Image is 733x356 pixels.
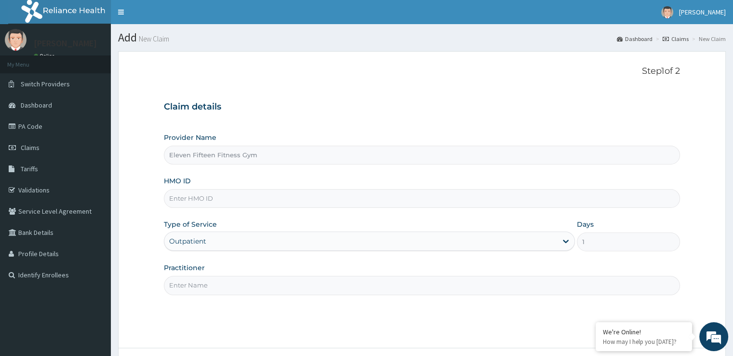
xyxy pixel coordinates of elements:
[164,263,205,273] label: Practitioner
[679,8,726,16] span: [PERSON_NAME]
[617,35,653,43] a: Dashboard
[21,80,70,88] span: Switch Providers
[663,35,689,43] a: Claims
[164,276,680,295] input: Enter Name
[164,66,680,77] p: Step 1 of 2
[603,338,685,346] p: How may I help you today?
[690,35,726,43] li: New Claim
[661,6,673,18] img: User Image
[21,143,40,152] span: Claims
[34,53,57,59] a: Online
[164,189,680,208] input: Enter HMO ID
[137,35,169,42] small: New Claim
[164,219,217,229] label: Type of Service
[118,31,726,44] h1: Add
[34,39,97,48] p: [PERSON_NAME]
[164,102,680,112] h3: Claim details
[603,328,685,336] div: We're Online!
[164,133,216,142] label: Provider Name
[164,176,191,186] label: HMO ID
[21,101,52,110] span: Dashboard
[5,29,27,51] img: User Image
[577,219,594,229] label: Days
[21,164,38,173] span: Tariffs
